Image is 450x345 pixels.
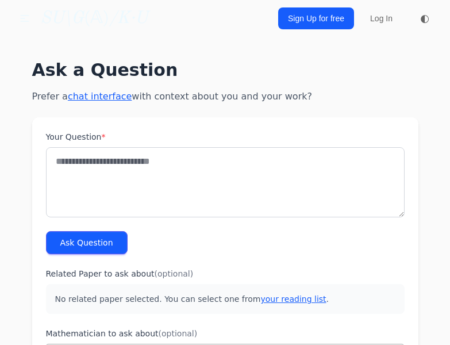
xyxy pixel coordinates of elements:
span: ◐ [420,13,429,24]
a: Sign Up for free [278,7,354,29]
span: (optional) [159,329,198,338]
i: /K·U [109,10,148,27]
button: ◐ [413,7,436,30]
label: Your Question [46,131,405,143]
a: chat interface [68,91,132,102]
span: (optional) [155,269,194,278]
i: SU\G [40,10,84,27]
label: Related Paper to ask about [46,268,405,279]
p: Prefer a with context about you and your work? [32,90,418,103]
a: your reading list [260,294,326,304]
a: Log In [363,8,399,29]
button: Ask Question [46,231,128,254]
p: No related paper selected. You can select one from . [46,284,405,314]
a: SU\G(𝔸)/K·U [40,8,148,29]
label: Mathematician to ask about [46,328,405,339]
h1: Ask a Question [32,60,418,80]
